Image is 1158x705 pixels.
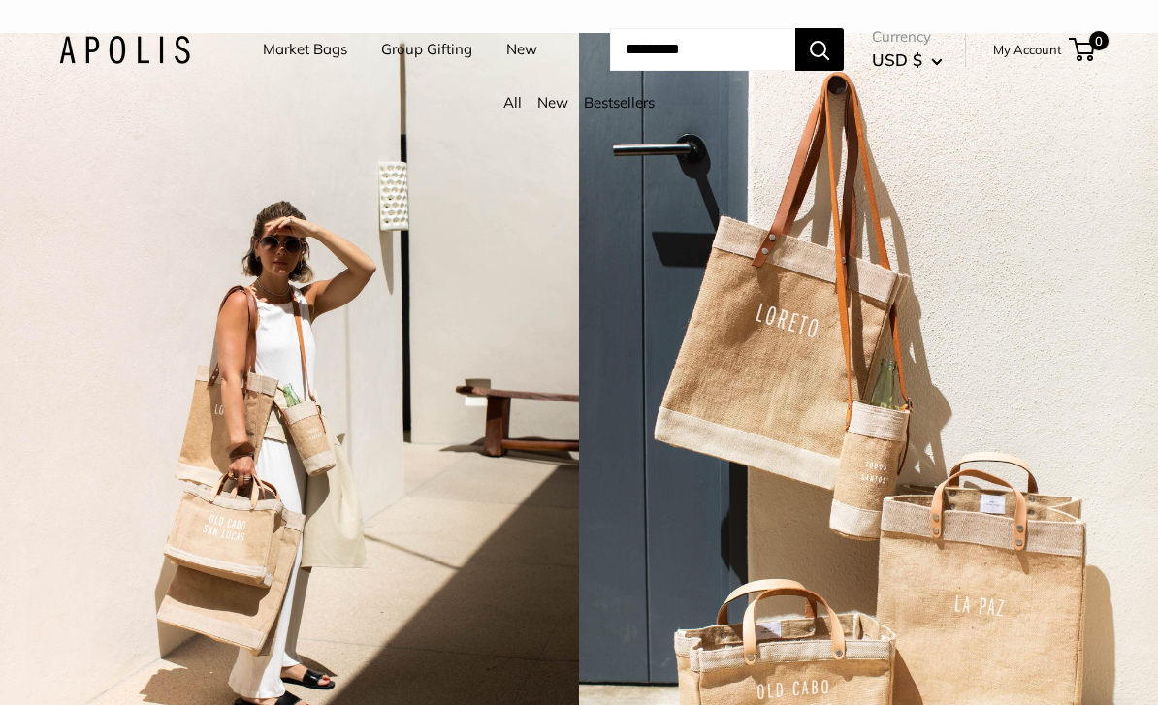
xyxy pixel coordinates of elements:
[872,49,922,70] span: USD $
[1089,31,1109,50] span: 0
[503,93,522,112] a: All
[872,45,943,76] button: USD $
[381,36,472,63] a: Group Gifting
[506,36,537,63] a: New
[537,93,568,112] a: New
[610,28,795,71] input: Search...
[59,36,190,64] img: Apolis
[993,38,1062,61] a: My Account
[584,93,655,112] a: Bestsellers
[263,36,347,63] a: Market Bags
[872,23,943,50] span: Currency
[1071,38,1095,61] a: 0
[795,28,844,71] button: Search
